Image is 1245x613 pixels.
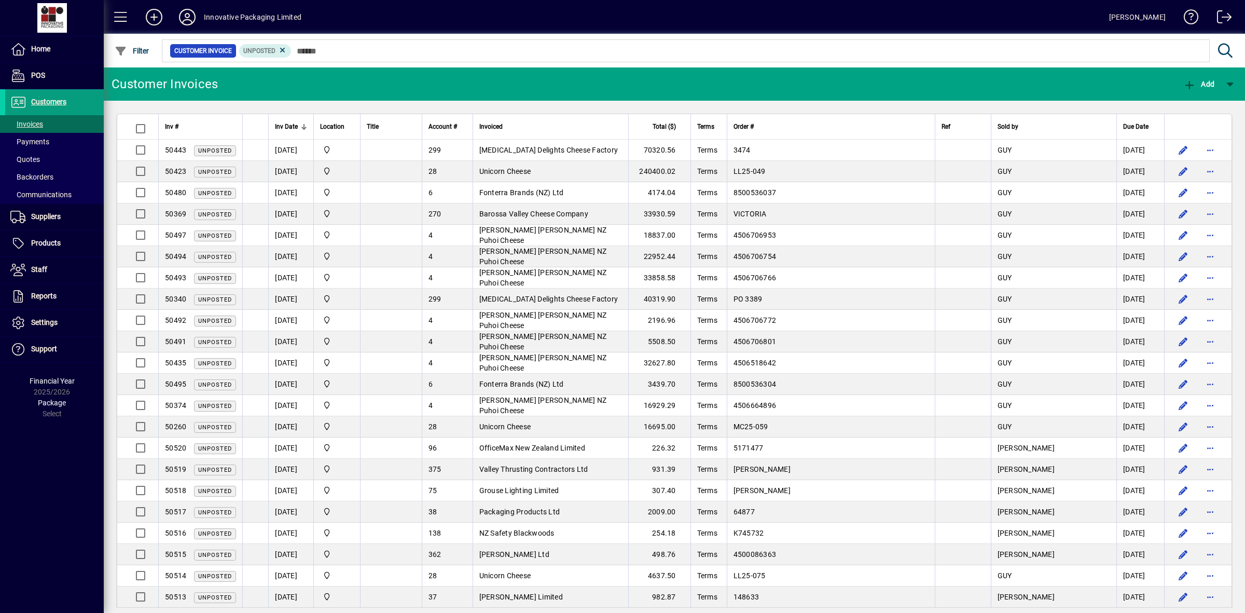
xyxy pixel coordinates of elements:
span: Terms [697,252,717,261]
span: GUY [998,295,1012,303]
td: 18837.00 [628,225,690,246]
button: More options [1202,567,1219,584]
button: More options [1202,418,1219,435]
span: Innovative Packaging [320,293,354,305]
span: 50423 [165,167,186,175]
span: 50443 [165,146,186,154]
td: [DATE] [268,182,313,203]
td: [DATE] [268,374,313,395]
button: More options [1202,163,1219,180]
span: 4506664896 [734,401,777,410]
div: Order # [734,121,929,132]
span: 50520 [165,444,186,452]
td: [DATE] [1116,374,1164,395]
span: 4 [428,316,433,324]
span: 50493 [165,274,186,282]
span: 50494 [165,252,186,261]
td: [DATE] [1116,267,1164,289]
a: Knowledge Base [1176,2,1199,36]
button: More options [1202,227,1219,243]
td: [DATE] [268,352,313,374]
span: Terms [697,486,717,495]
span: [MEDICAL_DATA] Delights Cheese Factory [479,146,618,154]
span: 28 [428,167,437,175]
span: 4506518642 [734,359,777,367]
span: [PERSON_NAME] [998,486,1055,495]
span: 8500536037 [734,188,777,197]
button: Edit [1175,206,1192,222]
span: Unposted [198,382,232,388]
span: Customer Invoice [174,46,232,56]
button: Edit [1175,355,1192,371]
span: Unposted [198,467,232,473]
button: More options [1202,291,1219,307]
a: POS [5,63,104,89]
a: Payments [5,133,104,151]
td: [DATE] [268,459,313,480]
span: Terms [697,380,717,388]
span: LL25-049 [734,167,766,175]
span: Innovative Packaging [320,378,354,390]
button: Edit [1175,248,1192,265]
td: [DATE] [1116,289,1164,310]
button: Edit [1175,376,1192,392]
span: GUY [998,231,1012,239]
mat-chip: Customer Invoice Status: Unposted [239,44,292,58]
span: Valley Thrusting Contractors Ltd [479,465,588,473]
td: [DATE] [268,416,313,438]
span: Due Date [1123,121,1149,132]
div: Location [320,121,354,132]
span: Reports [31,292,57,300]
span: Support [31,345,57,353]
div: Due Date [1123,121,1158,132]
span: Unicorn Cheese [479,423,531,431]
span: Innovative Packaging [320,357,354,369]
span: 4506706801 [734,337,777,346]
span: Unposted [198,318,232,324]
span: 50518 [165,486,186,495]
span: 4506706953 [734,231,777,239]
span: GUY [998,146,1012,154]
td: [DATE] [268,161,313,182]
span: Backorders [10,173,53,181]
span: 3474 [734,146,751,154]
span: Unposted [243,47,275,55]
td: [DATE] [268,246,313,267]
button: Edit [1175,333,1192,350]
button: More options [1202,397,1219,414]
span: Innovative Packaging [320,208,354,220]
span: Innovative Packaging [320,251,354,262]
span: 6 [428,380,433,388]
div: Inv # [165,121,236,132]
span: Order # [734,121,754,132]
span: Unposted [198,296,232,303]
span: [PERSON_NAME] [734,486,791,495]
a: Backorders [5,168,104,186]
button: More options [1202,589,1219,605]
span: Unposted [198,403,232,410]
a: Products [5,230,104,256]
td: [DATE] [1116,395,1164,416]
a: Staff [5,257,104,283]
td: 3439.70 [628,374,690,395]
span: Barossa Valley Cheese Company [479,210,588,218]
span: 50374 [165,401,186,410]
div: Sold by [998,121,1110,132]
span: 4 [428,337,433,346]
span: 50480 [165,188,186,197]
td: [DATE] [1116,246,1164,267]
span: Innovative Packaging [320,442,354,454]
button: Edit [1175,567,1192,584]
span: Unposted [198,211,232,218]
span: 4 [428,231,433,239]
span: Terms [697,274,717,282]
td: 226.32 [628,438,690,459]
span: 50492 [165,316,186,324]
td: [DATE] [268,289,313,310]
button: More options [1202,525,1219,541]
span: GUY [998,316,1012,324]
span: [PERSON_NAME] [PERSON_NAME] NZ Puhoi Cheese [479,332,607,351]
td: [DATE] [268,331,313,352]
span: Terms [697,316,717,324]
span: Quotes [10,155,40,164]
